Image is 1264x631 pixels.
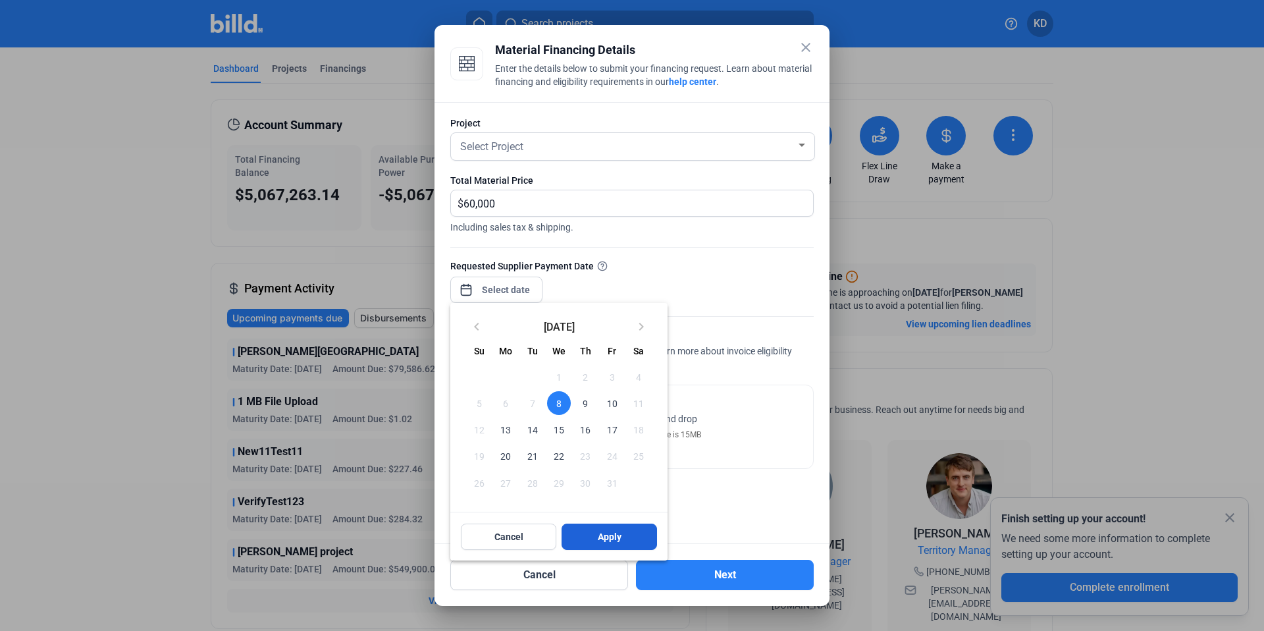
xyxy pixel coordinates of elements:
[627,391,650,415] span: 11
[466,390,492,416] button: October 5, 2025
[474,346,485,356] span: Su
[519,390,546,416] button: October 7, 2025
[625,390,652,416] button: October 11, 2025
[521,444,544,468] span: 21
[547,471,571,495] span: 29
[494,391,517,415] span: 6
[633,319,649,335] mat-icon: keyboard_arrow_right
[521,471,544,495] span: 28
[469,319,485,335] mat-icon: keyboard_arrow_left
[572,416,598,443] button: October 16, 2025
[519,470,546,496] button: October 28, 2025
[573,471,597,495] span: 30
[467,418,491,441] span: 12
[625,443,652,469] button: October 25, 2025
[546,443,572,469] button: October 22, 2025
[573,444,597,468] span: 23
[598,416,625,443] button: October 17, 2025
[598,364,625,390] button: October 3, 2025
[492,390,519,416] button: October 6, 2025
[499,346,512,356] span: Mo
[600,391,623,415] span: 10
[608,346,616,356] span: Fr
[598,443,625,469] button: October 24, 2025
[573,365,597,389] span: 2
[600,444,623,468] span: 24
[547,365,571,389] span: 1
[598,470,625,496] button: October 31, 2025
[466,443,492,469] button: October 19, 2025
[580,346,591,356] span: Th
[562,524,657,550] button: Apply
[600,471,623,495] span: 31
[494,530,523,543] span: Cancel
[625,364,652,390] button: October 4, 2025
[546,416,572,443] button: October 15, 2025
[572,470,598,496] button: October 30, 2025
[546,364,572,390] button: October 1, 2025
[494,418,517,441] span: 13
[466,416,492,443] button: October 12, 2025
[572,364,598,390] button: October 2, 2025
[461,524,556,550] button: Cancel
[547,444,571,468] span: 22
[625,416,652,443] button: October 18, 2025
[467,471,491,495] span: 26
[573,391,597,415] span: 9
[467,391,491,415] span: 5
[627,365,650,389] span: 4
[490,321,628,331] span: [DATE]
[527,346,538,356] span: Tu
[466,364,546,390] td: OCT
[521,391,544,415] span: 7
[494,444,517,468] span: 20
[492,416,519,443] button: October 13, 2025
[573,418,597,441] span: 16
[492,443,519,469] button: October 20, 2025
[627,444,650,468] span: 25
[519,443,546,469] button: October 21, 2025
[572,390,598,416] button: October 9, 2025
[600,418,623,441] span: 17
[627,418,650,441] span: 18
[633,346,644,356] span: Sa
[552,346,566,356] span: We
[547,391,571,415] span: 8
[546,470,572,496] button: October 29, 2025
[546,390,572,416] button: October 8, 2025
[521,418,544,441] span: 14
[598,390,625,416] button: October 10, 2025
[547,418,571,441] span: 15
[598,530,621,543] span: Apply
[494,471,517,495] span: 27
[572,443,598,469] button: October 23, 2025
[492,470,519,496] button: October 27, 2025
[600,365,623,389] span: 3
[466,470,492,496] button: October 26, 2025
[519,416,546,443] button: October 14, 2025
[467,444,491,468] span: 19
